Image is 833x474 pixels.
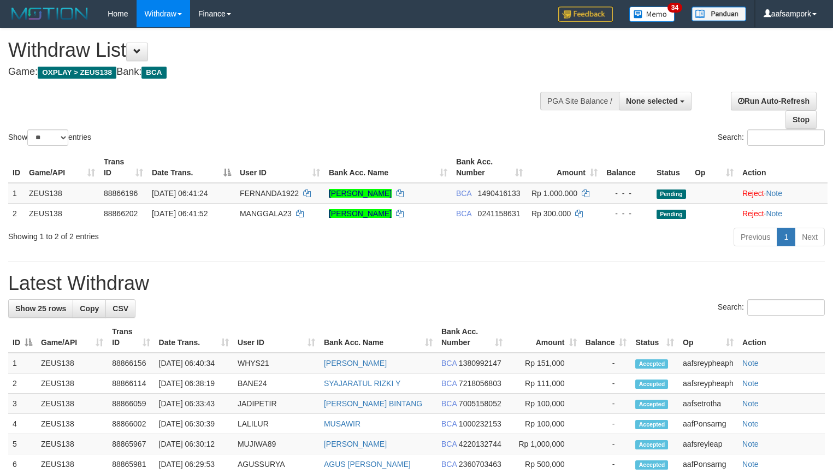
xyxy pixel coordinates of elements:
div: Showing 1 to 2 of 2 entries [8,227,339,242]
span: [DATE] 06:41:52 [152,209,208,218]
td: 5 [8,434,37,454]
td: Rp 151,000 [507,353,581,374]
th: Status: activate to sort column ascending [631,322,678,353]
span: Pending [657,189,686,199]
div: PGA Site Balance / [540,92,619,110]
td: 88866059 [108,394,154,414]
td: 1 [8,353,37,374]
td: · [738,183,828,204]
td: WHYS21 [233,353,320,374]
span: [DATE] 06:41:24 [152,189,208,198]
a: CSV [105,299,135,318]
td: [DATE] 06:33:43 [155,394,233,414]
span: Pending [657,210,686,219]
td: 88865967 [108,434,154,454]
span: BCA [141,67,166,79]
label: Search: [718,299,825,316]
th: Bank Acc. Number: activate to sort column ascending [452,152,527,183]
span: Accepted [635,440,668,449]
td: 4 [8,414,37,434]
a: [PERSON_NAME] [329,209,392,218]
td: Rp 1,000,000 [507,434,581,454]
a: MUSAWIR [324,419,361,428]
td: Rp 100,000 [507,394,581,414]
td: 2 [8,374,37,394]
input: Search: [747,129,825,146]
span: BCA [441,460,457,469]
td: aafsreypheaph [678,353,738,374]
span: Copy 7218056803 to clipboard [459,379,501,388]
h4: Game: Bank: [8,67,545,78]
td: 2 [8,203,25,223]
th: Trans ID: activate to sort column ascending [99,152,147,183]
span: 34 [667,3,682,13]
span: Accepted [635,400,668,409]
h1: Withdraw List [8,39,545,61]
td: - [581,394,631,414]
span: Accepted [635,380,668,389]
a: Note [742,399,759,408]
th: Balance: activate to sort column ascending [581,322,631,353]
td: Rp 100,000 [507,414,581,434]
td: - [581,434,631,454]
span: Accepted [635,359,668,369]
a: [PERSON_NAME] [329,189,392,198]
input: Search: [747,299,825,316]
td: - [581,353,631,374]
label: Show entries [8,129,91,146]
th: Balance [602,152,652,183]
a: Note [766,209,782,218]
span: BCA [441,440,457,448]
span: Copy 1000232153 to clipboard [459,419,501,428]
td: LALILUR [233,414,320,434]
span: Rp 1.000.000 [531,189,577,198]
th: Date Trans.: activate to sort column descending [147,152,235,183]
th: Amount: activate to sort column ascending [507,322,581,353]
td: [DATE] 06:40:34 [155,353,233,374]
span: Rp 300.000 [531,209,571,218]
td: ZEUS138 [25,203,99,223]
th: Amount: activate to sort column ascending [527,152,602,183]
span: BCA [441,379,457,388]
span: BCA [456,209,471,218]
span: BCA [441,419,457,428]
div: - - - [606,208,648,219]
a: Copy [73,299,106,318]
span: BCA [441,399,457,408]
td: aafsreypheaph [678,374,738,394]
td: ZEUS138 [37,374,108,394]
td: 3 [8,394,37,414]
span: FERNANDA1922 [240,189,299,198]
label: Search: [718,129,825,146]
td: BANE24 [233,374,320,394]
span: None selected [626,97,678,105]
th: Action [738,152,828,183]
th: Game/API: activate to sort column ascending [25,152,99,183]
span: 88866202 [104,209,138,218]
td: Rp 111,000 [507,374,581,394]
span: Copy 2360703463 to clipboard [459,460,501,469]
span: Copy 1490416133 to clipboard [478,189,521,198]
th: Date Trans.: activate to sort column ascending [155,322,233,353]
button: None selected [619,92,692,110]
span: Accepted [635,420,668,429]
td: - [581,414,631,434]
td: aafsreyleap [678,434,738,454]
th: Op: activate to sort column ascending [678,322,738,353]
a: Stop [785,110,817,129]
span: Copy 7005158052 to clipboard [459,399,501,408]
th: Bank Acc. Name: activate to sort column ascending [320,322,437,353]
td: [DATE] 06:38:19 [155,374,233,394]
td: ZEUS138 [37,353,108,374]
a: Note [742,460,759,469]
a: Note [742,359,759,368]
td: [DATE] 06:30:12 [155,434,233,454]
th: Bank Acc. Number: activate to sort column ascending [437,322,507,353]
td: aafPonsarng [678,414,738,434]
a: [PERSON_NAME] BINTANG [324,399,422,408]
span: Copy [80,304,99,313]
a: Next [795,228,825,246]
span: BCA [441,359,457,368]
td: [DATE] 06:30:39 [155,414,233,434]
span: Accepted [635,460,668,470]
